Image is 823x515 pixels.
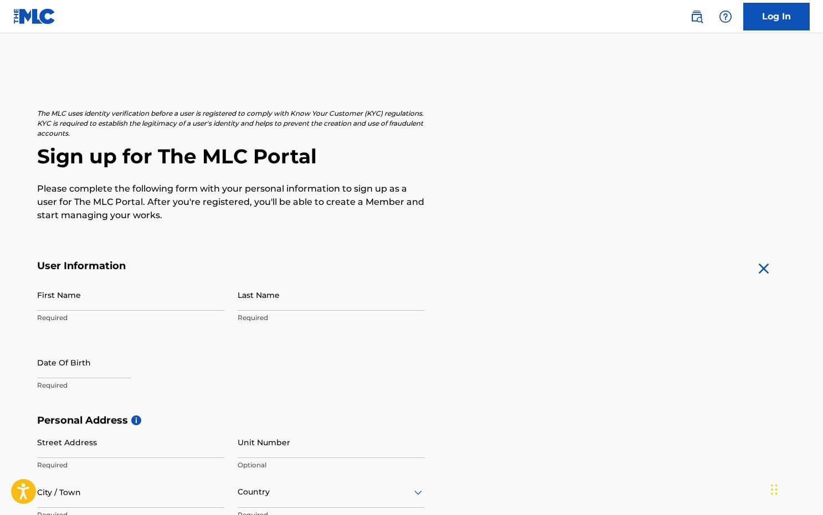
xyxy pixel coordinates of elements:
p: Required [37,460,224,470]
h5: User Information [37,260,425,272]
h5: Personal Address [37,414,786,427]
p: Please complete the following form with your personal information to sign up as a user for The ML... [37,182,425,222]
h2: Sign up for The MLC Portal [37,144,786,169]
p: Required [37,380,224,390]
img: help [719,10,732,23]
a: Log In [743,3,810,30]
p: The MLC uses identity verification before a user is registered to comply with Know Your Customer ... [37,109,425,138]
img: close [755,260,773,277]
p: Optional [238,460,425,470]
div: Help [714,6,737,28]
img: search [690,10,703,23]
a: Public Search [686,6,708,28]
p: Required [238,313,425,323]
span: i [131,415,141,425]
div: Drag [771,473,778,506]
p: Required [37,313,224,323]
iframe: Chat Widget [768,462,823,515]
img: MLC Logo [13,8,56,24]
